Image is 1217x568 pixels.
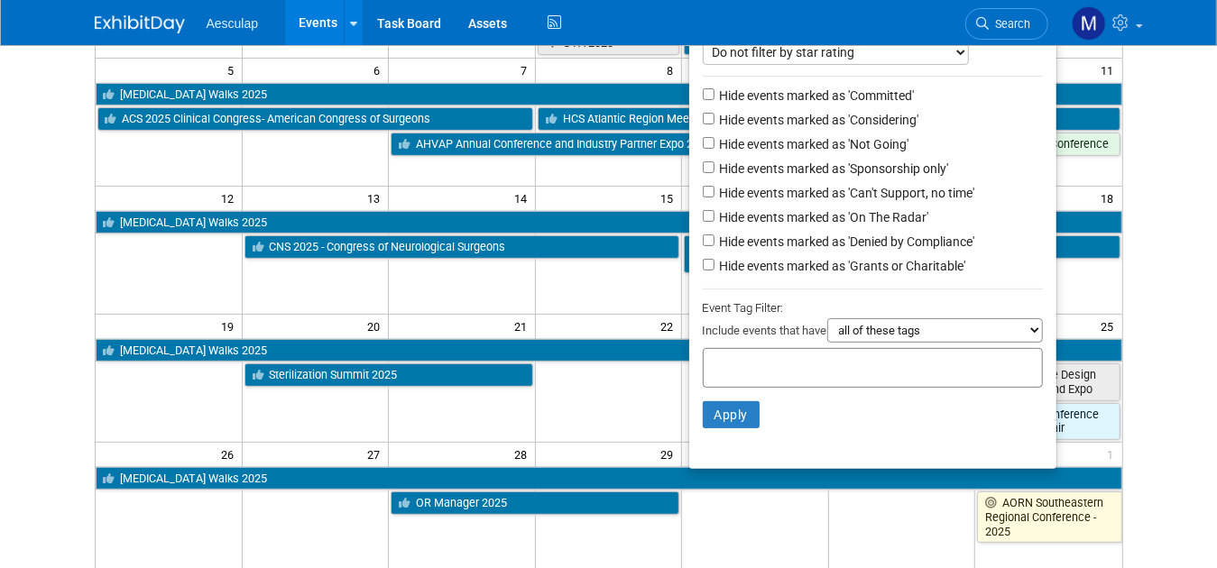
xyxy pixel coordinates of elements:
[659,443,681,465] span: 29
[96,467,1122,490] a: [MEDICAL_DATA] Walks 2025
[512,187,535,209] span: 14
[244,363,533,387] a: Sterilization Summit 2025
[703,298,1043,318] div: Event Tag Filter:
[512,315,535,337] span: 21
[665,59,681,81] span: 8
[716,257,966,275] label: Hide events marked as 'Grants or Charitable'
[95,15,185,33] img: ExhibitDay
[372,59,388,81] span: 6
[365,187,388,209] span: 13
[96,339,1122,362] a: [MEDICAL_DATA] Walks 2025
[219,443,242,465] span: 26
[512,443,535,465] span: 28
[703,401,761,428] button: Apply
[716,184,975,202] label: Hide events marked as 'Can't Support, no time'
[391,133,826,156] a: AHVAP Annual Conference and Industry Partner Expo 2025
[977,491,1121,543] a: AORN Southeastern Regional Conference - 2025
[365,443,388,465] span: 27
[1100,187,1122,209] span: 18
[96,211,1122,234] a: [MEDICAL_DATA] Walks 2025
[716,233,975,251] label: Hide events marked as 'Denied by Compliance'
[207,16,259,31] span: Aesculap
[244,235,680,259] a: CNS 2025 - Congress of Neurological Surgeons
[365,315,388,337] span: 20
[659,315,681,337] span: 22
[965,8,1048,40] a: Search
[1100,59,1122,81] span: 11
[519,59,535,81] span: 7
[716,111,919,129] label: Hide events marked as 'Considering'
[1106,443,1122,465] span: 1
[391,491,679,515] a: OR Manager 2025
[97,107,533,131] a: ACS 2025 Clinical Congress- American Congress of Surgeons
[538,107,826,131] a: HCS Atlantic Region Meeting
[716,135,909,153] label: Hide events marked as 'Not Going'
[990,17,1031,31] span: Search
[659,187,681,209] span: 15
[716,208,929,226] label: Hide events marked as 'On The Radar'
[1100,315,1122,337] span: 25
[219,187,242,209] span: 12
[96,83,1122,106] a: [MEDICAL_DATA] Walks 2025
[716,160,949,178] label: Hide events marked as 'Sponsorship only'
[703,318,1043,348] div: Include events that have
[684,235,826,272] a: [PERSON_NAME]-Major Market Meeting
[219,315,242,337] span: 19
[716,87,915,105] label: Hide events marked as 'Committed'
[1072,6,1106,41] img: Maggie Jenkins
[226,59,242,81] span: 5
